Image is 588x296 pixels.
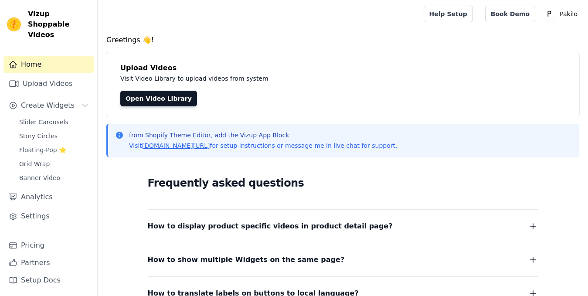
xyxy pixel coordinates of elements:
a: Upload Videos [3,75,94,92]
h2: Frequently asked questions [148,174,538,192]
span: Banner Video [19,174,60,182]
p: Pakilo [556,6,581,22]
button: How to show multiple Widgets on the same page? [148,254,538,266]
span: Vizup Shoppable Videos [28,9,90,40]
a: Settings [3,208,94,225]
p: from Shopify Theme Editor, add the Vizup App Block [129,131,397,139]
a: Partners [3,254,94,272]
span: How to show multiple Widgets on the same page? [148,254,345,266]
button: P Pakilo [542,6,581,22]
a: Story Circles [14,130,94,142]
img: Vizup [7,17,21,31]
h4: Upload Videos [120,63,565,73]
span: Slider Carousels [19,118,68,126]
a: Banner Video [14,172,94,184]
button: Create Widgets [3,97,94,114]
a: Analytics [3,188,94,206]
p: Visit for setup instructions or message me in live chat for support. [129,141,397,150]
span: Floating-Pop ⭐ [19,146,66,154]
a: Home [3,56,94,73]
a: Floating-Pop ⭐ [14,144,94,156]
text: P [547,10,551,18]
a: Grid Wrap [14,158,94,170]
button: How to display product specific videos in product detail page? [148,220,538,232]
p: Visit Video Library to upload videos from system [120,73,511,84]
h4: Greetings 👋! [106,35,579,45]
a: Slider Carousels [14,116,94,128]
a: Pricing [3,237,94,254]
a: [DOMAIN_NAME][URL] [142,142,210,149]
a: Setup Docs [3,272,94,289]
a: Help Setup [424,6,473,22]
a: Open Video Library [120,91,197,106]
span: Create Widgets [21,100,75,111]
span: Story Circles [19,132,58,140]
span: Grid Wrap [19,160,50,168]
span: How to display product specific videos in product detail page? [148,220,393,232]
a: Book Demo [485,6,535,22]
